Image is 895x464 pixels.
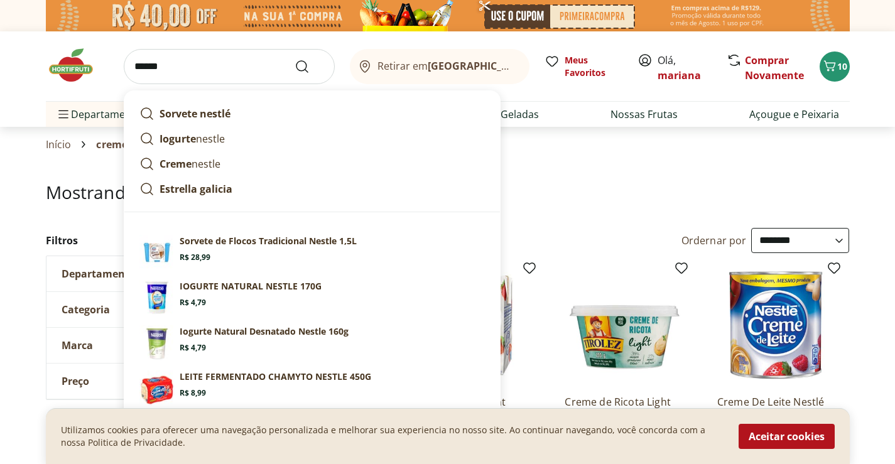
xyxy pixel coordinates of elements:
[62,375,89,387] span: Preço
[180,370,371,383] p: LEITE FERMENTADO CHAMYTO NESTLE 450G
[56,99,71,129] button: Menu
[160,156,220,171] p: nestle
[180,252,210,262] span: R$ 28,99
[350,49,529,84] button: Retirar em[GEOGRAPHIC_DATA]/[GEOGRAPHIC_DATA]
[610,107,678,122] a: Nossas Frutas
[62,303,110,316] span: Categoria
[658,68,701,82] a: mariana
[837,60,847,72] span: 10
[56,99,146,129] span: Departamentos
[46,46,109,84] img: Hortifruti
[134,365,490,411] a: PrincipalLEITE FERMENTADO CHAMYTO NESTLE 450GR$ 8,99
[61,424,724,449] p: Utilizamos cookies para oferecer uma navegação personalizada e melhorar sua experiencia no nosso ...
[545,54,622,79] a: Meus Favoritos
[160,107,231,121] strong: Sorvete nestlé
[160,157,192,171] strong: Creme
[745,53,804,82] a: Comprar Novamente
[134,176,490,202] a: Estrella galicia
[658,53,713,83] span: Olá,
[681,234,747,247] label: Ordernar por
[46,328,235,363] button: Marca
[62,339,93,352] span: Marca
[96,139,127,150] span: creme
[180,388,206,398] span: R$ 8,99
[180,298,206,308] span: R$ 4,79
[160,182,232,196] strong: Estrella galicia
[139,280,175,315] img: Principal
[180,235,357,247] p: Sorvete de Flocos Tradicional Nestle 1,5L
[134,320,490,365] a: PrincipalIogurte Natural Desnatado Nestle 160gR$ 4,79
[739,424,835,449] button: Aceitar cookies
[820,51,850,82] button: Carrinho
[717,266,837,385] img: Creme De Leite Nestlé 300G
[134,101,490,126] a: Sorvete nestlé
[46,292,235,327] button: Categoria
[62,267,136,280] span: Departamento
[749,107,839,122] a: Açougue e Peixaria
[124,49,335,84] input: search
[134,230,490,275] a: PrincipalSorvete de Flocos Tradicional Nestle 1,5LR$ 28,99
[134,275,490,320] a: PrincipalIOGURTE NATURAL NESTLE 170GR$ 4,79
[295,59,325,74] button: Submit Search
[428,59,639,73] b: [GEOGRAPHIC_DATA]/[GEOGRAPHIC_DATA]
[565,266,684,385] img: Creme de Ricota Light Tirolez 200g
[46,364,235,399] button: Preço
[180,280,322,293] p: IOGURTE NATURAL NESTLE 170G
[46,139,72,150] a: Início
[139,235,175,270] img: Principal
[134,126,490,151] a: Iogurtenestle
[565,54,622,79] span: Meus Favoritos
[46,228,236,253] h2: Filtros
[46,256,235,291] button: Departamento
[565,395,684,423] a: Creme de Ricota Light Tirolez 200g
[139,370,175,406] img: Principal
[180,325,349,338] p: Iogurte Natural Desnatado Nestle 160g
[377,60,516,72] span: Retirar em
[46,182,850,202] h1: Mostrando resultados para:
[139,325,175,360] img: Principal
[134,151,490,176] a: Cremenestle
[160,132,196,146] strong: Iogurte
[160,131,225,146] p: nestle
[180,343,206,353] span: R$ 4,79
[717,395,837,423] a: Creme De Leite Nestlé 300G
